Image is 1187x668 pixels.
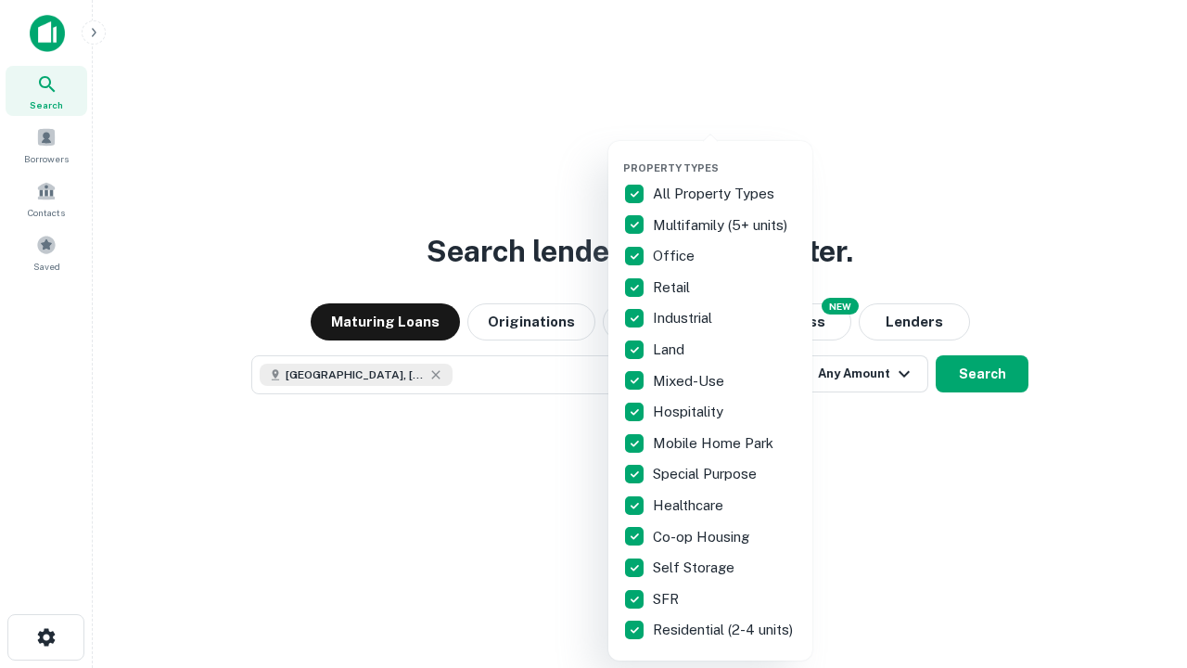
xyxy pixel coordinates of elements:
[653,588,683,610] p: SFR
[653,214,791,237] p: Multifamily (5+ units)
[1094,520,1187,609] iframe: Chat Widget
[653,339,688,361] p: Land
[653,557,738,579] p: Self Storage
[653,276,694,299] p: Retail
[653,245,698,267] p: Office
[653,432,777,455] p: Mobile Home Park
[653,183,778,205] p: All Property Types
[653,526,753,548] p: Co-op Housing
[623,162,719,173] span: Property Types
[653,495,727,517] p: Healthcare
[653,307,716,329] p: Industrial
[653,619,797,641] p: Residential (2-4 units)
[653,370,728,392] p: Mixed-Use
[653,401,727,423] p: Hospitality
[653,463,760,485] p: Special Purpose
